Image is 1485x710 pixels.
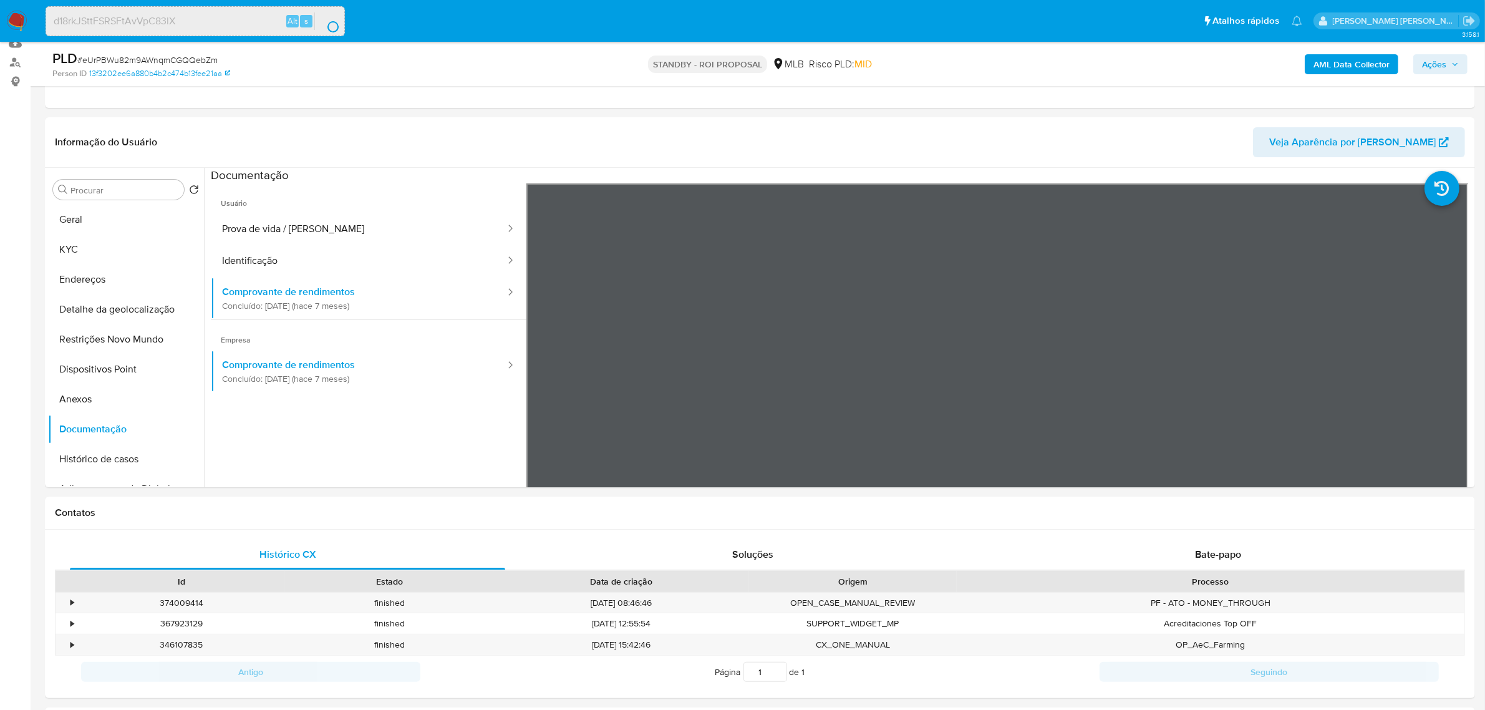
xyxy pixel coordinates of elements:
[648,56,767,73] p: STANDBY - ROI PROPOSAL
[1462,29,1479,39] span: 3.158.1
[732,547,773,562] span: Soluções
[1463,14,1476,27] a: Sair
[1269,127,1436,157] span: Veja Aparência por [PERSON_NAME]
[493,635,749,655] div: [DATE] 15:42:46
[48,444,204,474] button: Histórico de casos
[809,57,872,71] span: Risco PLD:
[749,613,957,634] div: SUPPORT_WIDGET_MP
[52,48,77,68] b: PLD
[58,185,68,195] button: Procurar
[957,635,1464,655] div: OP_AeC_Farming
[48,265,204,294] button: Endereços
[1413,54,1468,74] button: Ações
[77,54,218,66] span: # eUrPBWu82m9AWnqmCGQQebZm
[965,575,1456,588] div: Processo
[89,68,230,79] a: 13f3202ee6a880b4b2c474b13fee21aa
[772,57,804,71] div: MLB
[749,593,957,613] div: OPEN_CASE_MANUAL_REVIEW
[70,185,179,196] input: Procurar
[86,575,276,588] div: Id
[70,597,74,609] div: •
[81,662,420,682] button: Antigo
[1212,14,1279,27] span: Atalhos rápidos
[48,384,204,414] button: Anexos
[48,474,204,504] button: Adiantamentos de Dinheiro
[957,613,1464,634] div: Acreditaciones Top OFF
[55,136,157,148] h1: Informação do Usuário
[285,613,493,634] div: finished
[715,662,805,682] span: Página de
[48,235,204,265] button: KYC
[285,593,493,613] div: finished
[77,593,285,613] div: 374009414
[854,57,872,71] span: MID
[52,68,87,79] b: Person ID
[48,354,204,384] button: Dispositivos Point
[758,575,948,588] div: Origem
[493,593,749,613] div: [DATE] 08:46:46
[1313,54,1390,74] b: AML Data Collector
[1195,547,1241,562] span: Bate-papo
[1292,16,1302,26] a: Notificações
[749,635,957,655] div: CX_ONE_MANUAL
[1422,54,1446,74] span: Ações
[1333,15,1459,27] p: emerson.gomes@mercadopago.com.br
[314,12,340,30] button: search-icon
[288,15,297,27] span: Alt
[70,618,74,630] div: •
[957,593,1464,613] div: PF - ATO - MONEY_THROUGH
[48,414,204,444] button: Documentação
[77,635,285,655] div: 346107835
[294,575,484,588] div: Estado
[1305,54,1398,74] button: AML Data Collector
[502,575,740,588] div: Data de criação
[285,635,493,655] div: finished
[802,666,805,678] span: 1
[1253,127,1465,157] button: Veja Aparência por [PERSON_NAME]
[70,639,74,651] div: •
[48,205,204,235] button: Geral
[1100,662,1439,682] button: Seguindo
[46,13,344,29] input: Pesquise usuários ou casos...
[48,324,204,354] button: Restrições Novo Mundo
[259,547,316,562] span: Histórico CX
[55,507,1465,519] h1: Contatos
[304,15,308,27] span: s
[493,613,749,634] div: [DATE] 12:55:54
[48,294,204,324] button: Detalhe da geolocalização
[189,185,199,198] button: Retornar ao pedido padrão
[77,613,285,634] div: 367923129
